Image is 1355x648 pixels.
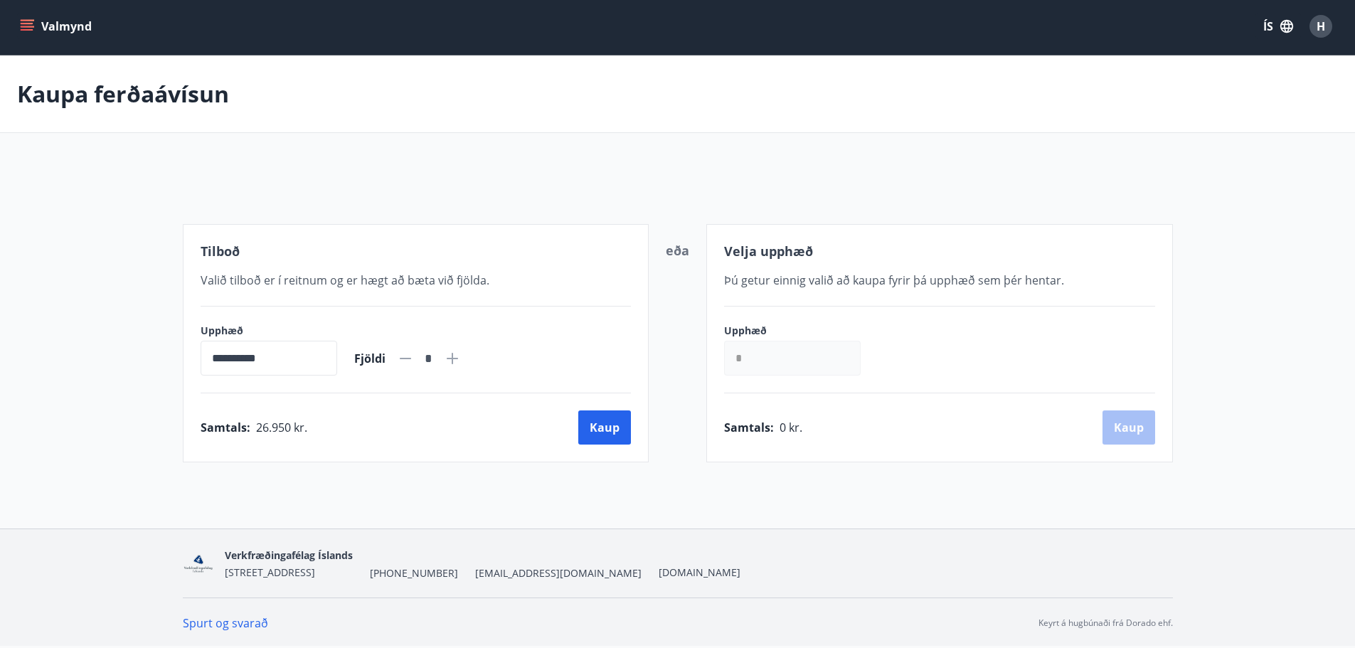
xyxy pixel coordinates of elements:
[256,420,307,435] span: 26.950 kr.
[225,565,315,579] span: [STREET_ADDRESS]
[201,272,489,288] span: Valið tilboð er í reitnum og er hægt að bæta við fjölda.
[1038,617,1173,630] p: Keyrt á hugbúnaði frá Dorado ehf.
[225,548,353,562] span: Verkfræðingafélag Íslands
[1255,14,1301,39] button: ÍS
[17,14,97,39] button: menu
[578,410,631,445] button: Kaup
[724,420,774,435] span: Samtals :
[183,615,268,631] a: Spurt og svarað
[17,78,229,110] p: Kaupa ferðaávísun
[659,565,740,579] a: [DOMAIN_NAME]
[201,420,250,435] span: Samtals :
[724,243,813,260] span: Velja upphæð
[666,242,689,259] span: eða
[201,243,240,260] span: Tilboð
[183,548,213,579] img: zH7ieRZ5MdB4c0oPz1vcDZy7gcR7QQ5KLJqXv9KS.png
[201,324,337,338] label: Upphæð
[354,351,386,366] span: Fjöldi
[780,420,802,435] span: 0 kr.
[475,566,642,580] span: [EMAIL_ADDRESS][DOMAIN_NAME]
[724,272,1064,288] span: Þú getur einnig valið að kaupa fyrir þá upphæð sem þér hentar.
[370,566,458,580] span: [PHONE_NUMBER]
[724,324,875,338] label: Upphæð
[1317,18,1325,34] span: H
[1304,9,1338,43] button: H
